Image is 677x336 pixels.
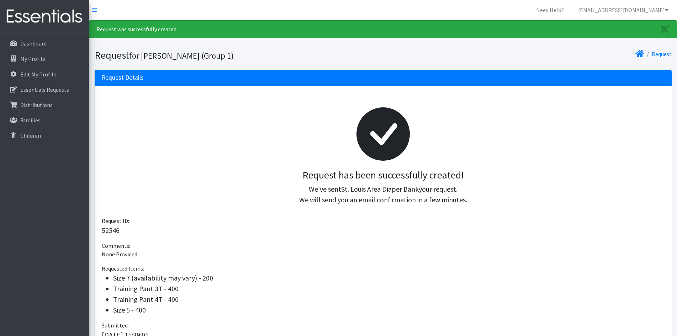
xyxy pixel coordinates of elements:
[3,128,86,143] a: Children
[113,294,665,305] li: Training Pant 4T - 400
[20,86,69,93] p: Essentials Requests
[102,217,129,224] span: Request ID:
[102,242,130,249] span: Comments:
[20,117,41,124] p: Families
[102,251,137,258] span: None Provided
[113,283,665,294] li: Training Pant 3T - 400
[113,305,665,315] li: Size 5 - 400
[107,169,659,181] h3: Request has been successfully created!
[20,101,53,108] p: Distributions
[20,132,41,139] p: Children
[572,3,674,17] a: [EMAIL_ADDRESS][DOMAIN_NAME]
[3,82,86,97] a: Essentials Requests
[89,20,677,38] div: Request was successfully created.
[654,21,677,38] a: Close
[20,40,47,47] p: Dashboard
[530,3,570,17] a: Need Help?
[20,71,56,78] p: Edit My Profile
[102,322,129,329] span: Submitted:
[652,50,672,58] a: Request
[3,113,86,127] a: Families
[3,67,86,81] a: Edit My Profile
[113,273,665,283] li: Size 7 (availability may vary) - 200
[3,98,86,112] a: Distributions
[3,36,86,50] a: Dashboard
[129,50,234,61] small: for [PERSON_NAME] (Group 1)
[341,185,419,193] span: St. Louis Area Diaper Bank
[102,74,144,81] h3: Request Details
[102,265,144,272] span: Requested Items:
[3,5,86,28] img: HumanEssentials
[95,49,381,62] h1: Request
[107,184,659,205] p: We've sent your request. We will send you an email confirmation in a few minutes.
[3,52,86,66] a: My Profile
[102,225,665,236] p: 52546
[20,55,45,62] p: My Profile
